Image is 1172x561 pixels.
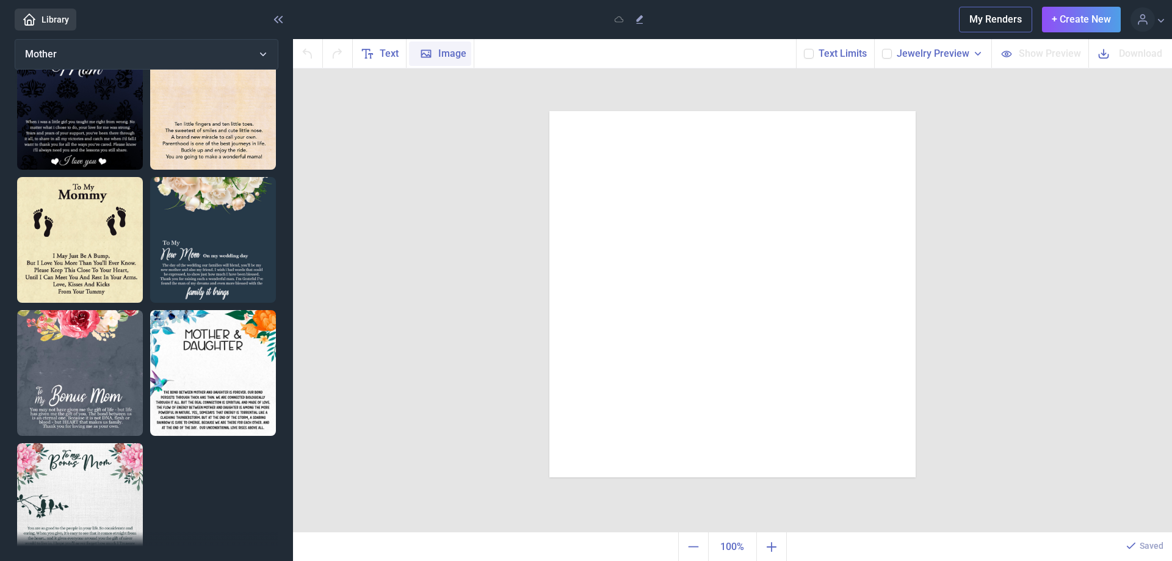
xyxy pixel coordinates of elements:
[25,48,57,60] span: Mother
[17,310,143,436] img: To my Bonus Mom
[15,39,278,70] button: Mother
[17,44,143,170] img: You are the only person
[1088,39,1172,68] button: Download
[407,39,474,68] button: Image
[1019,46,1081,60] span: Show Preview
[17,177,143,303] img: I may just be a bump
[897,46,969,61] span: Jewelry Preview
[991,39,1088,68] button: Show Preview
[15,9,76,31] a: Library
[757,532,787,561] button: Zoom in
[1140,540,1163,552] p: Saved
[1042,7,1121,32] button: + Create New
[708,532,757,561] button: Actual size
[819,46,867,61] button: Text Limits
[959,7,1032,32] button: My Renders
[353,39,407,68] button: Text
[678,532,708,561] button: Zoom out
[150,44,276,170] img: Mama to be
[293,39,323,68] button: Undo
[711,535,754,559] span: 100%
[438,46,466,61] span: Image
[897,46,984,61] button: Jewelry Preview
[150,177,276,303] img: to my New Mom
[380,46,399,61] span: Text
[150,310,276,436] img: mother and daughter. TODO
[1119,46,1162,60] span: Download
[323,39,353,68] button: Redo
